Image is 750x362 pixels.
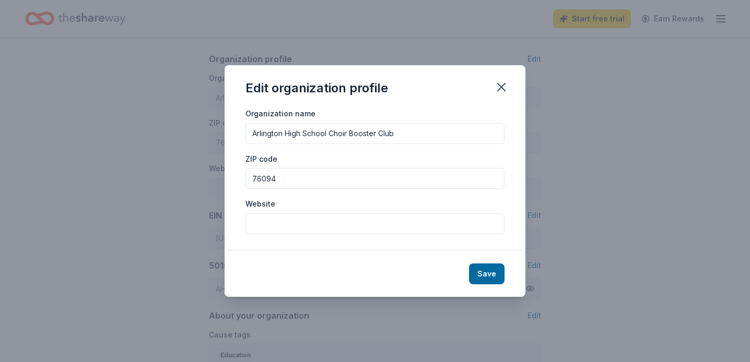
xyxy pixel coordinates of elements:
[245,168,505,189] input: 12345 (U.S. only)
[245,199,275,209] label: Website
[245,154,277,164] label: ZIP code
[245,108,315,119] label: Organization name
[469,263,505,284] button: Save
[245,80,388,96] div: Edit organization profile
